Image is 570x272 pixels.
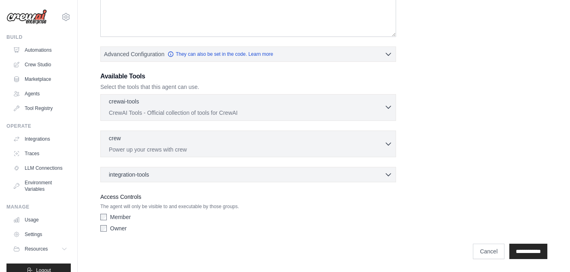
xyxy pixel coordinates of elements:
span: Advanced Configuration [104,50,164,58]
label: Access Controls [100,192,396,202]
a: Agents [10,87,71,100]
a: Tool Registry [10,102,71,115]
label: Owner [110,224,127,232]
button: crewai-tools CrewAI Tools - Official collection of tools for CrewAI [104,97,392,117]
span: Resources [25,246,48,252]
a: Cancel [473,244,504,259]
a: Crew Studio [10,58,71,71]
a: Integrations [10,133,71,145]
a: They can also be set in the code. Learn more [167,51,273,57]
p: Select the tools that this agent can use. [100,83,396,91]
label: Member [110,213,131,221]
a: Environment Variables [10,176,71,196]
span: integration-tools [109,171,149,179]
div: Manage [6,204,71,210]
a: Marketplace [10,73,71,86]
p: crew [109,134,121,142]
div: Build [6,34,71,40]
a: Automations [10,44,71,57]
button: crew Power up your crews with crew [104,134,392,154]
button: Resources [10,242,71,255]
p: The agent will only be visible to and executable by those groups. [100,203,396,210]
img: Logo [6,9,47,25]
p: CrewAI Tools - Official collection of tools for CrewAI [109,109,384,117]
p: Power up your crews with crew [109,145,384,154]
button: Advanced Configuration They can also be set in the code. Learn more [101,47,396,61]
a: LLM Connections [10,162,71,175]
a: Settings [10,228,71,241]
p: crewai-tools [109,97,139,105]
a: Traces [10,147,71,160]
a: Usage [10,213,71,226]
button: integration-tools [104,171,392,179]
h3: Available Tools [100,72,396,81]
div: Operate [6,123,71,129]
